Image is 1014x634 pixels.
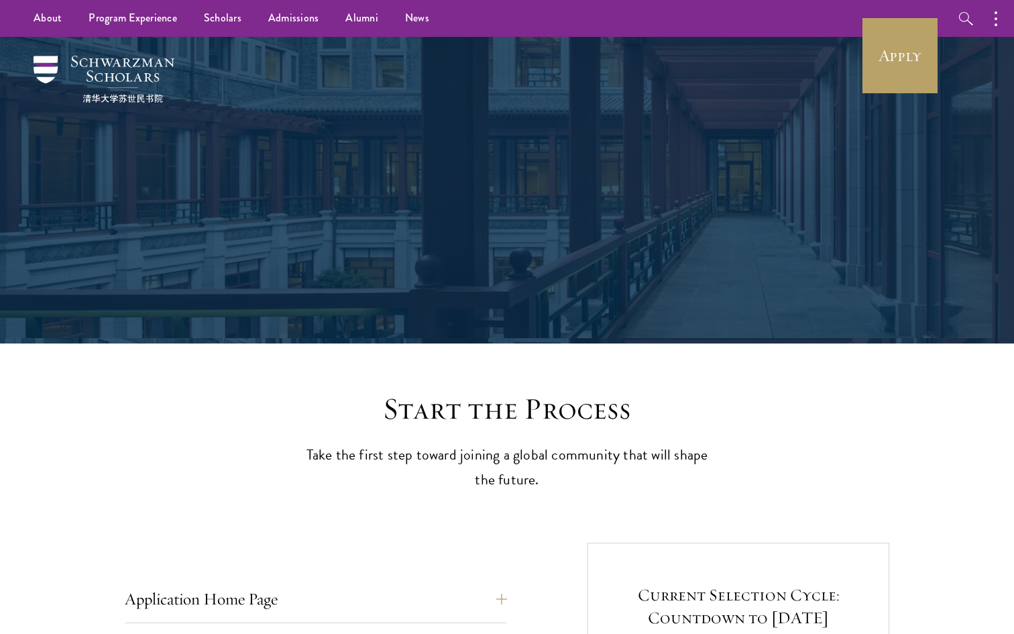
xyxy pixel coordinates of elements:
[34,56,174,103] img: Schwarzman Scholars
[862,18,938,93] a: Apply
[299,390,715,428] h2: Start the Process
[125,583,507,615] button: Application Home Page
[299,443,715,492] p: Take the first step toward joining a global community that will shape the future.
